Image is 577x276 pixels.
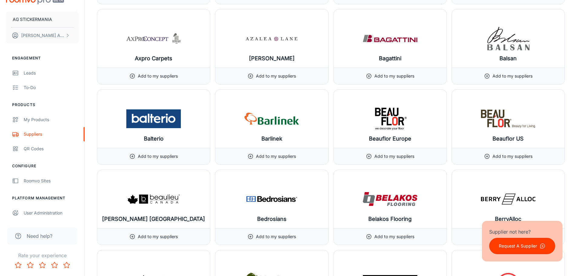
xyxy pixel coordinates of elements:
p: AG STICKERMANIA [13,16,52,23]
div: User Administration [24,210,78,216]
h6: Beauflor US [492,135,524,143]
h6: Belakos Flooring [368,215,412,223]
p: Add to my suppliers [138,73,178,79]
button: Rate 1 star [12,259,24,271]
button: Rate 2 star [24,259,36,271]
img: Bedrosians [244,187,299,211]
img: Barlinek [244,107,299,131]
button: [PERSON_NAME] Ablamowicz [6,28,78,43]
h6: BerryAlloc [495,215,521,223]
div: My Products [24,116,78,123]
button: Rate 4 star [48,259,61,271]
div: Suppliers [24,131,78,138]
h6: Balterio [144,135,164,143]
h6: Beauflor Europe [369,135,411,143]
p: Add to my suppliers [138,233,178,240]
p: Add to my suppliers [374,153,414,160]
button: Request A Supplier [489,238,555,254]
p: Add to my suppliers [374,73,414,79]
img: Balsan [481,26,536,51]
img: Axpro Carpets [126,26,181,51]
h6: Balsan [499,54,517,63]
img: Belakos Flooring [363,187,417,211]
p: Rate your experience [5,252,80,259]
p: Add to my suppliers [256,153,296,160]
img: Beauflor Europe [363,107,417,131]
p: Add to my suppliers [256,73,296,79]
div: QR Codes [24,145,78,152]
img: Beaulieu Canada [126,187,181,211]
h6: [PERSON_NAME] [249,54,295,63]
img: Balterio [126,107,181,131]
p: Add to my suppliers [138,153,178,160]
div: Leads [24,70,78,76]
p: Request A Supplier [499,243,537,249]
p: Add to my suppliers [256,233,296,240]
h6: Bedrosians [257,215,287,223]
img: Bagattini [363,26,417,51]
h6: [PERSON_NAME] [GEOGRAPHIC_DATA] [102,215,205,223]
div: Roomvo Sites [24,178,78,184]
p: Add to my suppliers [492,73,532,79]
h6: Barlinek [261,135,282,143]
button: Rate 3 star [36,259,48,271]
p: Add to my suppliers [492,153,532,160]
h6: Bagattini [379,54,401,63]
img: BerryAlloc [481,187,536,211]
h6: Axpro Carpets [135,54,172,63]
button: AG STICKERMANIA [6,12,78,27]
button: Rate 5 star [61,259,73,271]
img: Azalea Lane [244,26,299,51]
div: To-do [24,84,78,91]
span: Need help? [27,232,52,240]
p: [PERSON_NAME] Ablamowicz [21,32,64,39]
img: Beauflor US [481,107,536,131]
p: Supplier not here? [489,228,555,235]
p: Add to my suppliers [374,233,414,240]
